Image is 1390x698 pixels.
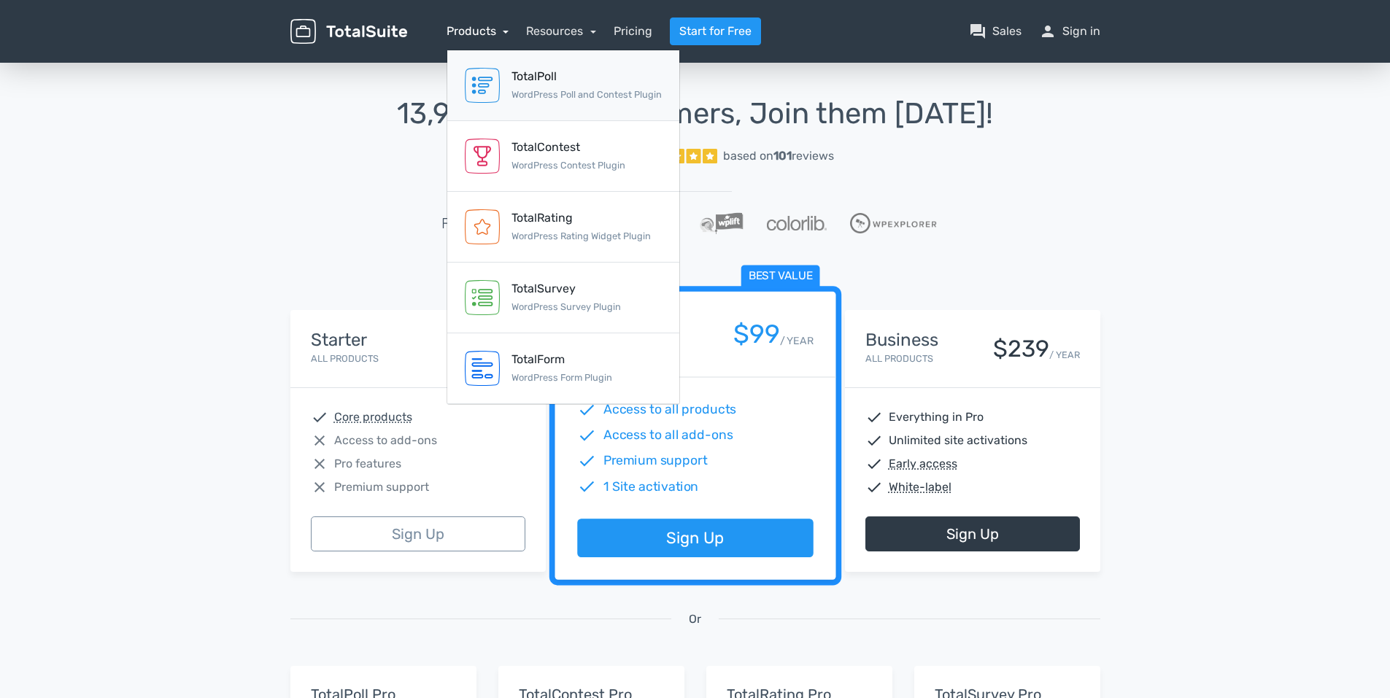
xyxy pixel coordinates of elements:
a: Start for Free [670,18,761,45]
span: Everything in Pro [889,408,984,426]
span: check [577,477,596,496]
a: Excellent 5/5 based on101reviews [290,141,1100,171]
strong: 101 [773,149,792,163]
img: TotalContest [465,139,500,174]
small: All Products [311,353,379,364]
a: Sign Up [577,519,813,558]
a: Pricing [614,23,652,40]
div: $99 [733,320,779,349]
img: TotalPoll [465,68,500,103]
div: TotalSurvey [511,280,621,298]
img: WPLift [700,212,743,234]
a: TotalSurvey WordPress Survey Plugin [447,263,679,333]
small: WordPress Contest Plugin [511,160,625,171]
abbr: Early access [889,455,957,473]
div: TotalRating [511,209,651,227]
a: TotalPoll WordPress Poll and Contest Plugin [447,50,679,121]
img: TotalForm [465,351,500,386]
small: WordPress Form Plugin [511,372,612,383]
div: TotalPoll [511,68,662,85]
a: TotalContest WordPress Contest Plugin [447,121,679,192]
a: Sign Up [311,516,525,551]
span: Access to all products [603,400,736,419]
span: Pro features [334,455,401,473]
span: check [865,478,883,496]
span: check [577,426,596,445]
span: check [865,455,883,473]
span: Or [689,610,701,628]
span: Unlimited site activations [889,432,1027,449]
div: based on reviews [723,147,834,165]
span: close [311,478,328,496]
h4: Starter [311,330,379,349]
a: Sign Up [865,516,1080,551]
img: TotalRating [465,209,500,244]
h5: Featured in [441,215,517,231]
a: Products [447,24,509,38]
a: TotalForm WordPress Form Plugin [447,333,679,404]
img: Colorlib [767,216,827,230]
span: check [311,408,328,426]
h1: 13,945 Happy Customers, Join them [DATE]! [290,98,1100,130]
a: TotalRating WordPress Rating Widget Plugin [447,192,679,263]
span: check [865,408,883,426]
span: check [577,400,596,419]
img: WPExplorer [850,213,937,233]
img: TotalSuite for WordPress [290,19,407,44]
span: close [311,432,328,449]
small: / YEAR [1049,348,1080,362]
small: WordPress Rating Widget Plugin [511,230,651,241]
span: check [865,432,883,449]
span: question_answer [969,23,986,40]
small: All Products [865,353,933,364]
abbr: Core products [334,408,412,426]
small: WordPress Survey Plugin [511,301,621,312]
div: TotalContest [511,139,625,156]
a: Resources [526,24,596,38]
span: check [577,451,596,470]
span: 1 Site activation [603,477,698,496]
abbr: White-label [889,478,951,496]
span: close [311,455,328,473]
span: Premium support [603,451,707,470]
span: Access to add-ons [334,432,437,449]
span: person [1039,23,1057,40]
a: personSign in [1039,23,1100,40]
small: / YEAR [779,333,813,349]
div: $239 [993,336,1049,362]
span: Best value [741,265,819,288]
small: WordPress Poll and Contest Plugin [511,89,662,100]
span: Access to all add-ons [603,426,733,445]
a: question_answerSales [969,23,1022,40]
img: TotalSurvey [465,280,500,315]
h4: Business [865,330,938,349]
div: TotalForm [511,351,612,368]
span: Premium support [334,478,429,496]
